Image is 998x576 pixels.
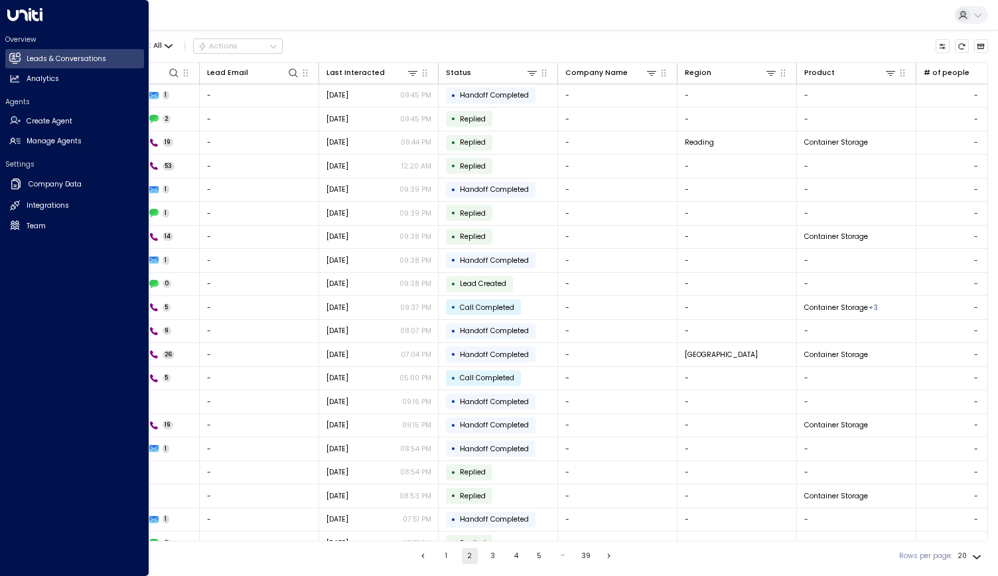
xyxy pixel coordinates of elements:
td: - [677,296,797,319]
button: Go to page 1 [439,548,455,564]
td: - [200,437,319,461]
td: - [797,320,916,343]
span: Yesterday [326,279,348,289]
td: - [558,484,677,508]
div: • [451,370,456,387]
div: • [451,464,456,481]
div: • [451,157,456,175]
td: - [200,320,319,343]
td: - [797,508,916,532]
span: Jul 19, 2025 [326,373,348,383]
td: - [200,461,319,484]
div: • [451,110,456,127]
button: Customize [936,39,950,54]
div: Product [804,66,897,79]
td: - [558,226,677,249]
span: 5 [163,303,171,312]
td: - [797,461,916,484]
span: Handoff Completed [460,420,529,430]
span: Replied [460,161,486,171]
td: - [558,320,677,343]
div: Lead Email [207,66,300,79]
h2: Integrations [27,200,69,211]
div: • [451,511,456,528]
p: 09:37 PM [400,303,431,313]
td: - [200,484,319,508]
div: • [451,346,456,363]
td: - [200,532,319,555]
span: 9 [163,326,172,335]
td: - [797,532,916,555]
td: - [200,367,319,390]
p: 09:38 PM [399,255,431,265]
td: - [797,179,916,202]
td: - [797,202,916,225]
span: 1 [163,256,170,265]
div: - [974,90,978,100]
td: - [797,273,916,296]
span: Replied [460,232,486,242]
div: Region [685,67,711,79]
td: - [797,84,916,108]
div: - [974,373,978,383]
span: 26 [163,350,175,359]
span: 1 [163,445,170,453]
div: - [974,114,978,124]
td: - [677,508,797,532]
td: - [200,155,319,178]
div: Container Storage-,Economy Pods,Premium Pods [869,303,878,313]
div: - [974,444,978,454]
td: - [558,202,677,225]
td: - [200,131,319,155]
button: Go to page 4 [508,548,524,564]
td: - [200,84,319,108]
div: • [451,252,456,269]
span: Container Storage [804,232,868,242]
a: Company Data [5,174,144,195]
div: • [451,534,456,551]
span: Replied [460,208,486,218]
div: • [451,323,456,340]
td: - [200,390,319,413]
td: - [558,108,677,131]
span: London [685,350,758,360]
td: - [200,296,319,319]
span: 2 [163,115,171,123]
div: - [974,184,978,194]
span: Yesterday [326,114,348,124]
div: • [451,181,456,198]
span: Handoff Completed [460,350,529,360]
span: Yesterday [326,538,348,548]
span: Replied [460,538,486,548]
p: 08:53 PM [399,491,431,501]
span: Handoff Completed [460,326,529,336]
div: Last Interacted [326,67,385,79]
div: Company Name [565,66,658,79]
td: - [677,202,797,225]
span: Lead Created [460,279,506,289]
div: - [974,161,978,171]
td: - [677,108,797,131]
div: # of people [924,67,969,79]
span: Yesterday [326,303,348,313]
h2: Create Agent [27,116,72,127]
button: Go to page 5 [532,548,547,564]
span: Yesterday [326,90,348,100]
div: Actions [198,42,238,51]
button: Go to page 3 [485,548,501,564]
span: 1 [163,185,170,194]
div: Status [446,67,471,79]
span: Handoff Completed [460,255,529,265]
td: - [558,343,677,366]
td: - [677,273,797,296]
span: Handoff Completed [460,90,529,100]
span: Handoff Completed [460,444,529,454]
td: - [200,414,319,437]
td: - [558,437,677,461]
span: 19 [163,421,174,429]
td: - [558,461,677,484]
td: - [797,390,916,413]
td: - [797,367,916,390]
p: 07:04 PM [401,350,431,360]
span: 5 [163,374,171,382]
